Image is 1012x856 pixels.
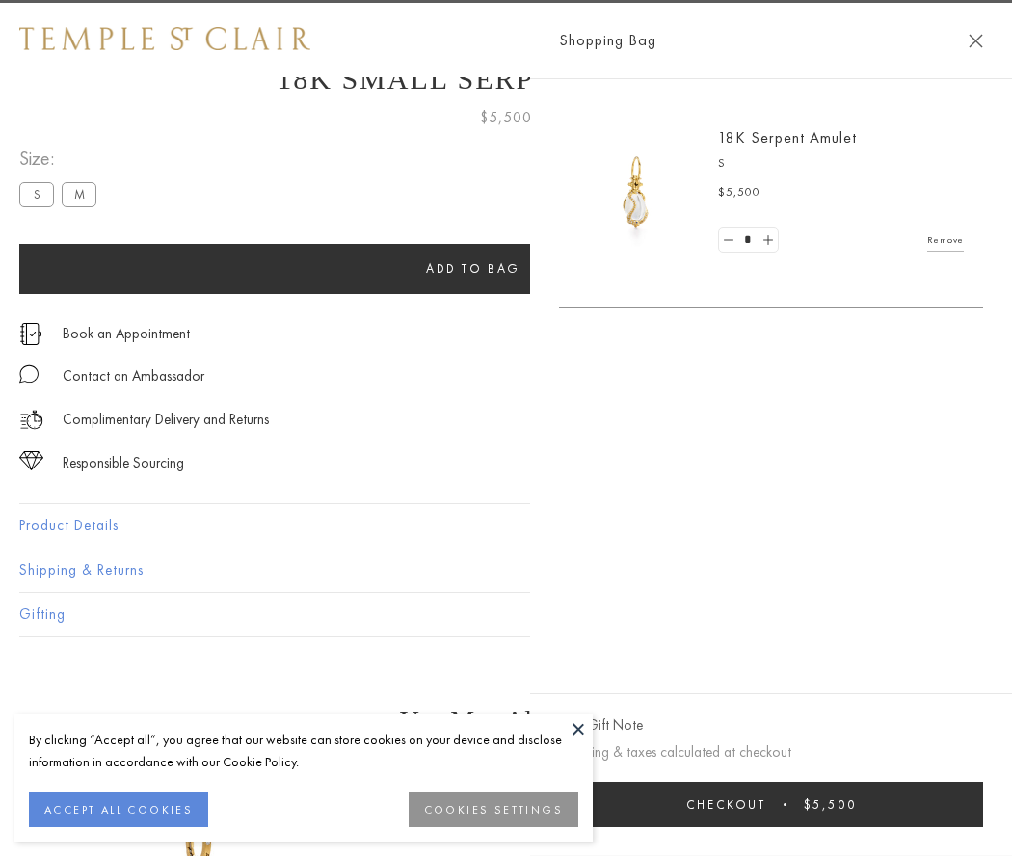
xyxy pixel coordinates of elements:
label: S [19,182,54,206]
button: Close Shopping Bag [969,34,983,48]
span: $5,500 [480,105,532,130]
button: Shipping & Returns [19,548,993,592]
p: S [718,154,964,174]
span: Size: [19,143,104,174]
a: 18K Serpent Amulet [718,127,857,147]
h1: 18K Small Serpent Amulet [19,63,993,95]
span: $5,500 [718,183,760,202]
div: Contact an Ambassador [63,364,204,388]
button: ACCEPT ALL COOKIES [29,792,208,827]
button: Checkout $5,500 [559,782,983,827]
h3: You May Also Like [48,706,964,736]
p: Shipping & taxes calculated at checkout [559,740,983,764]
div: By clicking “Accept all”, you agree that our website can store cookies on your device and disclos... [29,729,578,773]
button: COOKIES SETTINGS [409,792,578,827]
img: icon_delivery.svg [19,408,43,432]
a: Book an Appointment [63,323,190,344]
a: Set quantity to 2 [758,228,777,253]
img: MessageIcon-01_2.svg [19,364,39,384]
span: $5,500 [804,796,857,813]
img: icon_sourcing.svg [19,451,43,470]
a: Set quantity to 0 [719,228,738,253]
button: Add to bag [19,244,927,294]
button: Add Gift Note [559,713,643,737]
img: P51836-E11SERPPV [578,135,694,251]
div: Responsible Sourcing [63,451,184,475]
img: Temple St. Clair [19,27,310,50]
a: Remove [927,229,964,251]
p: Complimentary Delivery and Returns [63,408,269,432]
span: Checkout [686,796,766,813]
label: M [62,182,96,206]
button: Product Details [19,504,993,548]
img: icon_appointment.svg [19,323,42,345]
button: Gifting [19,593,993,636]
span: Add to bag [426,260,520,277]
span: Shopping Bag [559,28,656,53]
